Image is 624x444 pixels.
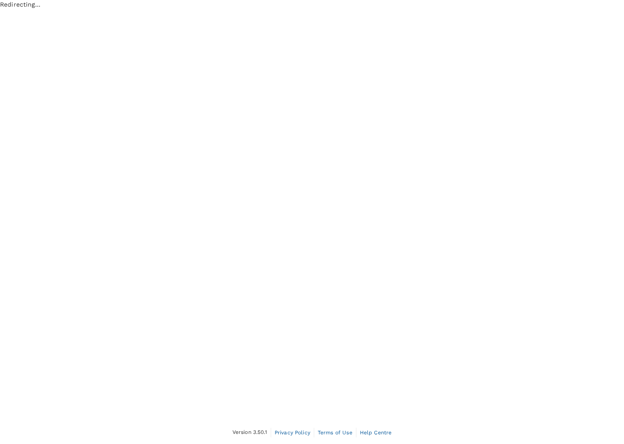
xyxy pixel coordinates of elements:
a: Help Centre [360,428,392,437]
a: Privacy Policy [275,428,310,437]
span: Privacy Policy [275,430,310,436]
span: Terms of Use [318,430,352,436]
span: Version 3.50.1 [232,428,267,437]
span: Help Centre [360,430,392,436]
a: Terms of Use [318,428,352,437]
